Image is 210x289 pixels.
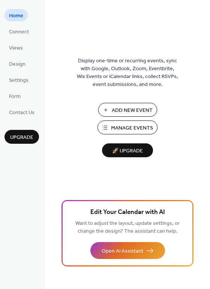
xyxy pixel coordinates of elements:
[97,120,157,134] button: Manage Events
[9,12,23,20] span: Home
[75,218,180,236] span: Want to adjust the layout, update settings, or change the design? The assistant can help.
[4,25,33,38] a: Connect
[4,74,33,86] a: Settings
[112,107,153,114] span: Add New Event
[90,207,165,218] span: Edit Your Calendar with AI
[90,242,165,259] button: Open AI Assistant
[77,57,178,89] span: Display one-time or recurring events, sync with Google, Outlook, Zoom, Eventbrite, Wix Events or ...
[102,247,143,255] span: Open AI Assistant
[4,106,39,118] a: Contact Us
[10,134,33,141] span: Upgrade
[4,90,25,102] a: Form
[4,57,30,70] a: Design
[9,60,25,68] span: Design
[4,41,27,54] a: Views
[4,130,39,144] button: Upgrade
[4,9,28,21] a: Home
[9,77,28,84] span: Settings
[9,109,34,117] span: Contact Us
[98,103,157,117] button: Add New Event
[9,93,21,101] span: Form
[102,143,153,157] button: 🚀 Upgrade
[9,44,23,52] span: Views
[106,146,148,156] span: 🚀 Upgrade
[9,28,29,36] span: Connect
[111,124,153,132] span: Manage Events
